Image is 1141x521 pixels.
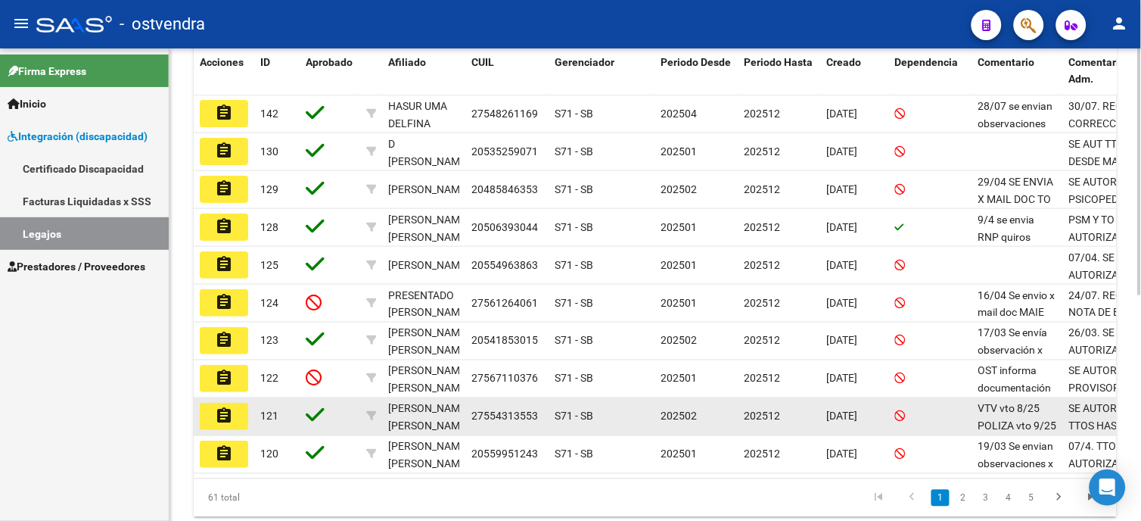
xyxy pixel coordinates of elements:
[555,259,593,271] span: S71 - SB
[388,438,469,473] div: [PERSON_NAME] [PERSON_NAME]
[215,369,233,387] mat-icon: assignment
[471,297,538,309] span: 27561264061
[215,331,233,349] mat-icon: assignment
[471,410,538,423] span: 27554313553
[8,128,148,145] span: Integración (discapacidad)
[465,46,549,96] datatable-header-cell: CUIL
[555,448,593,460] span: S71 - SB
[388,98,459,133] div: HASUR UMA DELFINA
[215,142,233,160] mat-icon: assignment
[471,108,538,120] span: 27548261169
[978,100,1053,147] span: 28/07 se envian observaciones por mail
[8,63,86,80] span: Firma Express
[260,145,278,158] span: 130
[388,287,469,322] div: PRESENTADO [PERSON_NAME]
[471,145,538,158] span: 20535259071
[215,217,233,236] mat-icon: assignment
[260,108,278,120] span: 142
[471,335,538,347] span: 20541853015
[744,56,813,68] span: Periodo Hasta
[827,145,858,158] span: [DATE]
[555,56,614,68] span: Gerenciador
[306,56,353,68] span: Aprobado
[827,297,858,309] span: [DATE]
[388,257,469,274] div: [PERSON_NAME]
[471,56,494,68] span: CUIL
[654,46,738,96] datatable-header-cell: Periodo Desde
[978,327,1056,426] span: 17/03 Se envía observación x mail. Esperando aprobación para emitir la autorización
[215,179,233,198] mat-icon: assignment
[555,108,593,120] span: S71 - SB
[555,297,593,309] span: S71 - SB
[215,255,233,273] mat-icon: assignment
[661,183,697,195] span: 202502
[471,448,538,460] span: 20559951243
[194,479,376,517] div: 61 total
[744,297,780,309] span: 202512
[388,401,469,435] div: [PERSON_NAME] [PERSON_NAME]
[388,136,469,170] div: D [PERSON_NAME]
[260,297,278,309] span: 124
[661,410,697,423] span: 202502
[978,176,1054,205] span: 29/04 SE ENVIA X MAIL DOC TO
[661,108,697,120] span: 202504
[555,410,593,423] span: S71 - SB
[865,490,894,507] a: go to first page
[1022,490,1040,507] a: 5
[260,373,278,385] span: 122
[388,325,469,360] div: [PERSON_NAME] [PERSON_NAME]
[200,56,244,68] span: Acciones
[120,8,205,41] span: - ostvendra
[1111,14,1129,33] mat-icon: person
[388,211,469,246] div: [PERSON_NAME] [PERSON_NAME]
[555,183,593,195] span: S71 - SB
[821,46,889,96] datatable-header-cell: Creado
[555,221,593,233] span: S71 - SB
[661,335,697,347] span: 202502
[1020,485,1043,511] li: page 5
[661,221,697,233] span: 202501
[661,145,697,158] span: 202501
[661,259,697,271] span: 202501
[215,407,233,425] mat-icon: assignment
[952,485,975,511] li: page 2
[954,490,972,507] a: 2
[549,46,654,96] datatable-header-cell: Gerenciador
[978,289,1056,319] span: 16/04 Se envio x mail doc MAIE
[215,445,233,463] mat-icon: assignment
[471,221,538,233] span: 20506393044
[260,259,278,271] span: 125
[260,183,278,195] span: 129
[260,221,278,233] span: 128
[1000,490,1018,507] a: 4
[827,56,862,68] span: Creado
[827,448,858,460] span: [DATE]
[471,259,538,271] span: 20554963863
[744,335,780,347] span: 202512
[388,363,469,398] div: [PERSON_NAME] [PERSON_NAME]
[1078,490,1107,507] a: go to last page
[827,410,858,423] span: [DATE]
[382,46,465,96] datatable-header-cell: Afiliado
[895,56,959,68] span: Dependencia
[1069,56,1126,86] span: Comentario Adm.
[260,410,278,423] span: 121
[827,183,858,195] span: [DATE]
[744,373,780,385] span: 202512
[215,293,233,311] mat-icon: assignment
[744,259,780,271] span: 202512
[744,183,780,195] span: 202512
[8,258,145,275] span: Prestadores / Proveedores
[929,485,952,511] li: page 1
[12,14,30,33] mat-icon: menu
[300,46,360,96] datatable-header-cell: Aprobado
[194,46,254,96] datatable-header-cell: Acciones
[827,221,858,233] span: [DATE]
[827,335,858,347] span: [DATE]
[978,365,1056,481] span: OST informa documentación correcta, esperando aprobación para emitir autorización.
[827,259,858,271] span: [DATE]
[471,373,538,385] span: 27567110376
[997,485,1020,511] li: page 4
[260,335,278,347] span: 123
[898,490,927,507] a: go to previous page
